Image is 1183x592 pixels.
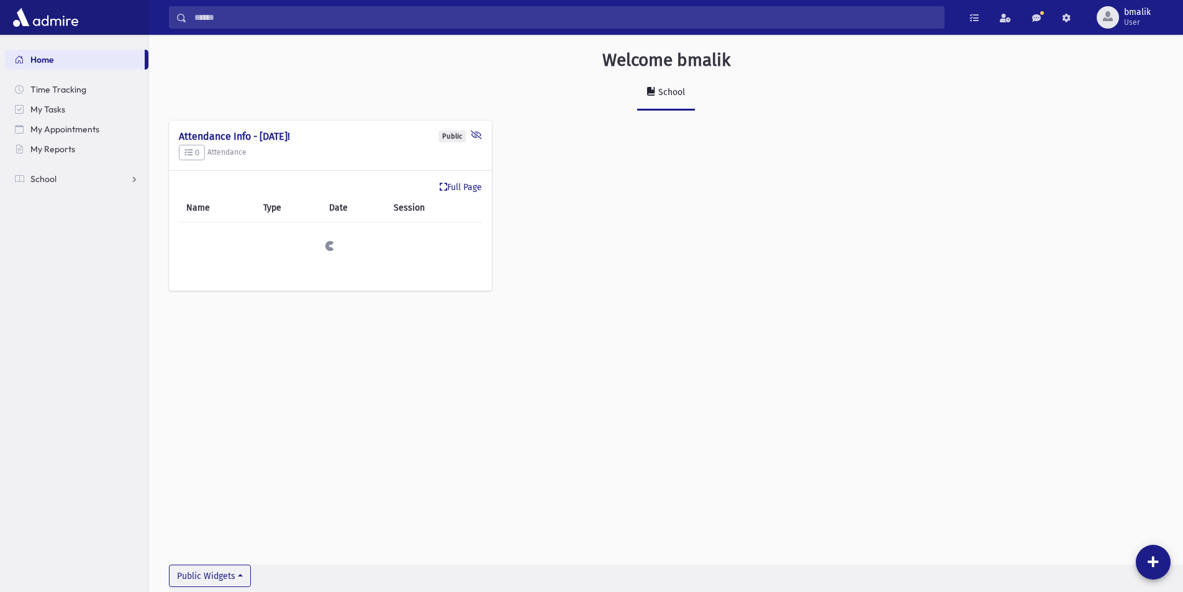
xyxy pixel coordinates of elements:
span: Home [30,54,54,65]
th: Type [256,194,322,222]
h5: Attendance [179,145,482,161]
h3: Welcome bmalik [602,50,730,71]
th: Date [322,194,386,222]
span: My Appointments [30,124,99,135]
div: Public [438,130,466,142]
th: Session [386,194,482,222]
img: AdmirePro [10,5,81,30]
span: 0 [184,148,199,157]
span: bmalik [1124,7,1151,17]
h4: Attendance Info - [DATE]! [179,130,482,142]
span: My Tasks [30,104,65,115]
input: Search [187,6,944,29]
a: School [637,76,695,111]
span: My Reports [30,143,75,155]
a: Full Page [440,181,482,194]
a: My Tasks [5,99,148,119]
a: My Appointments [5,119,148,139]
span: Time Tracking [30,84,86,95]
button: Public Widgets [169,565,251,587]
span: User [1124,17,1151,27]
a: Home [5,50,145,70]
span: School [30,173,57,184]
a: Time Tracking [5,80,148,99]
button: 0 [179,145,205,161]
a: My Reports [5,139,148,159]
div: School [656,87,685,98]
th: Name [179,194,256,222]
a: School [5,169,148,189]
